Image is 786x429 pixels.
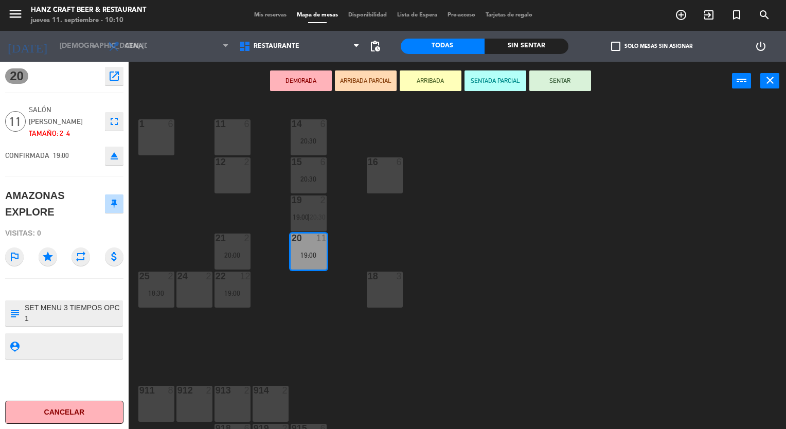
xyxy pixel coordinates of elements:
[244,386,250,395] div: 2
[292,12,343,18] span: Mapa de mesas
[138,290,174,297] div: 18:30
[293,213,309,221] span: 19:00
[400,70,461,91] button: ARRIBADA
[105,147,123,165] button: eject
[5,247,24,266] i: outlined_flag
[282,386,288,395] div: 2
[215,290,251,297] div: 19:00
[9,308,20,319] i: subject
[611,42,620,51] span: check_box_outline_blank
[244,119,250,129] div: 6
[125,43,143,50] span: Cena
[320,157,326,167] div: 6
[291,175,327,183] div: 20:30
[5,187,103,221] div: AMAZONAS EXPLORE
[8,6,23,25] button: menu
[88,40,100,52] i: arrow_drop_down
[108,115,120,128] i: fullscreen
[5,68,28,84] span: 20
[316,234,326,243] div: 11
[244,157,250,167] div: 2
[760,73,779,88] button: close
[308,213,310,221] span: |
[310,213,326,221] span: 20:30
[730,9,743,21] i: turned_in_not
[249,12,292,18] span: Mis reservas
[320,195,326,205] div: 2
[369,40,381,52] span: pending_actions
[8,6,23,22] i: menu
[108,70,120,82] i: open_in_new
[270,70,332,91] button: DEMORADA
[244,234,250,243] div: 2
[53,151,69,159] span: 19:00
[291,137,327,145] div: 20:30
[5,224,123,242] div: Visitas: 0
[139,119,140,129] div: 1
[396,157,402,167] div: 6
[240,272,250,281] div: 12
[703,9,715,21] i: exit_to_app
[39,247,57,266] i: star
[5,111,26,132] span: 11
[9,341,20,352] i: person_pin
[529,70,591,91] button: SENTAR
[401,39,485,54] div: Todas
[5,401,123,424] button: Cancelar
[206,272,212,281] div: 2
[764,74,776,86] i: close
[215,252,251,259] div: 20:00
[5,151,49,159] span: CONFIRMADA
[442,12,480,18] span: Pre-acceso
[736,74,748,86] i: power_input
[755,40,767,52] i: power_settings_new
[177,272,178,281] div: 24
[465,70,526,91] button: SENTADA PARCIAL
[168,119,174,129] div: 6
[343,12,392,18] span: Disponibilidad
[108,150,120,162] i: eject
[177,386,178,395] div: 912
[758,9,771,21] i: search
[206,386,212,395] div: 2
[480,12,538,18] span: Tarjetas de regalo
[254,43,299,50] span: Restaurante
[168,386,174,395] div: 8
[29,104,100,128] span: Salón [PERSON_NAME]
[105,67,123,85] button: open_in_new
[320,119,326,129] div: 6
[31,15,146,26] div: jueves 11. septiembre - 10:10
[105,247,123,266] i: attach_money
[29,128,100,139] div: Tamaño: 2-4
[139,386,140,395] div: 911
[335,70,397,91] button: ARRIBADA PARCIAL
[72,247,90,266] i: repeat
[392,12,442,18] span: Lista de Espera
[611,42,692,51] label: Solo mesas sin asignar
[31,5,146,15] div: Hanz Craft Beer & Restaurant
[168,272,174,281] div: 2
[396,272,402,281] div: 3
[732,73,751,88] button: power_input
[105,112,123,131] button: fullscreen
[139,272,140,281] div: 25
[291,252,327,259] div: 19:00
[675,9,687,21] i: add_circle_outline
[485,39,568,54] div: Sin sentar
